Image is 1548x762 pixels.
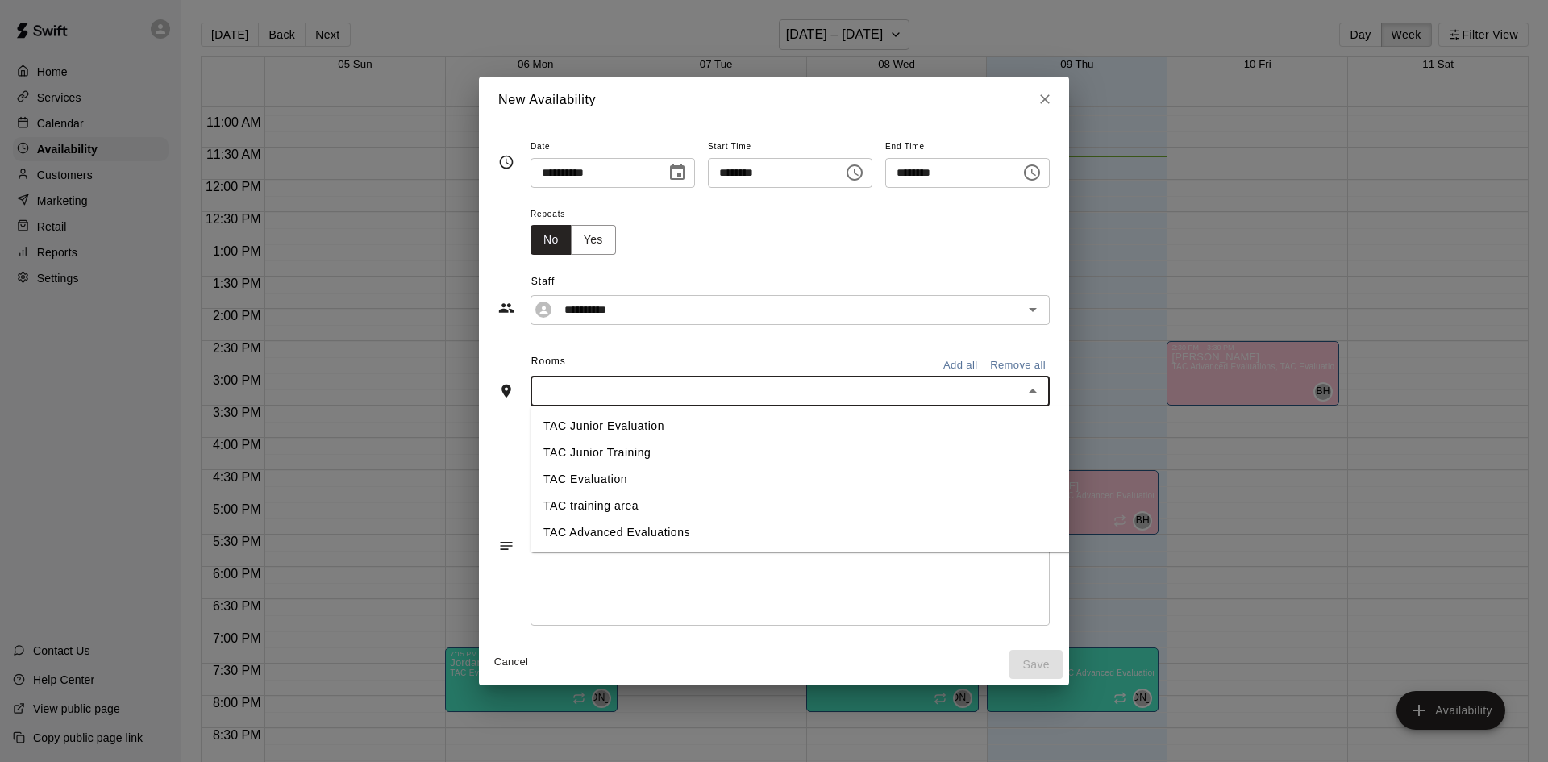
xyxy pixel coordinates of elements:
[838,156,871,189] button: Choose time, selected time is 3:30 PM
[708,136,872,158] span: Start Time
[531,466,1178,493] li: TAC Evaluation
[1022,298,1044,321] button: Open
[531,225,616,255] div: outlined button group
[1016,156,1048,189] button: Choose time, selected time is 4:30 PM
[1030,85,1059,114] button: Close
[986,353,1050,378] button: Remove all
[531,439,1178,466] li: TAC Junior Training
[498,90,596,110] h6: New Availability
[531,413,1178,439] li: TAC Junior Evaluation
[1022,380,1044,402] button: Close
[498,538,514,554] svg: Notes
[531,519,1178,546] li: TAC Advanced Evaluations
[934,353,986,378] button: Add all
[531,225,572,255] button: No
[885,136,1050,158] span: End Time
[531,269,1050,295] span: Staff
[571,225,616,255] button: Yes
[485,650,537,675] button: Cancel
[531,136,695,158] span: Date
[661,156,693,189] button: Choose date, selected date is Oct 10, 2025
[531,204,629,226] span: Repeats
[531,493,1178,519] li: TAC training area
[498,154,514,170] svg: Timing
[498,300,514,316] svg: Staff
[531,356,566,367] span: Rooms
[498,383,514,399] svg: Rooms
